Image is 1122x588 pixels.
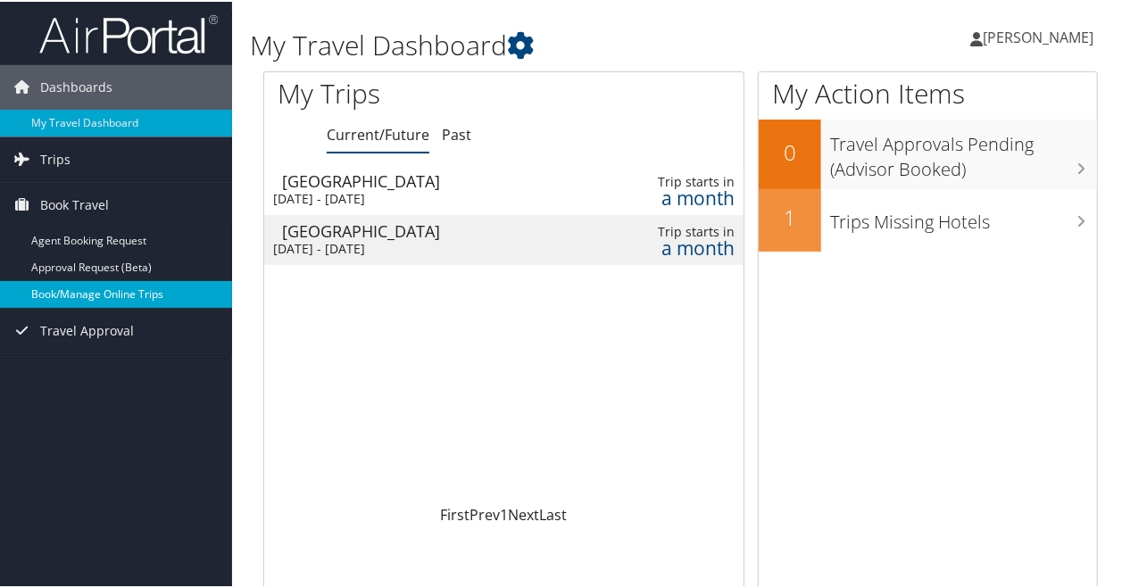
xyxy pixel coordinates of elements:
[442,123,471,143] a: Past
[282,221,578,237] div: [GEOGRAPHIC_DATA]
[759,201,821,231] h2: 1
[830,121,1097,180] h3: Travel Approvals Pending (Advisor Booked)
[273,189,569,205] div: [DATE] - [DATE]
[278,73,530,111] h1: My Trips
[282,171,578,187] div: [GEOGRAPHIC_DATA]
[830,199,1097,233] h3: Trips Missing Hotels
[633,222,736,238] div: Trip starts in
[327,123,429,143] a: Current/Future
[759,118,1097,186] a: 0Travel Approvals Pending (Advisor Booked)
[40,307,134,352] span: Travel Approval
[501,503,509,523] a: 1
[40,136,71,180] span: Trips
[39,12,218,54] img: airportal-logo.png
[970,9,1111,62] a: [PERSON_NAME]
[40,181,109,226] span: Book Travel
[273,239,569,255] div: [DATE] - [DATE]
[250,25,824,62] h1: My Travel Dashboard
[759,187,1097,250] a: 1Trips Missing Hotels
[540,503,568,523] a: Last
[441,503,470,523] a: First
[633,188,736,204] div: a month
[470,503,501,523] a: Prev
[509,503,540,523] a: Next
[759,136,821,166] h2: 0
[759,73,1097,111] h1: My Action Items
[633,172,736,188] div: Trip starts in
[40,63,112,108] span: Dashboards
[983,26,1093,46] span: [PERSON_NAME]
[633,238,736,254] div: a month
